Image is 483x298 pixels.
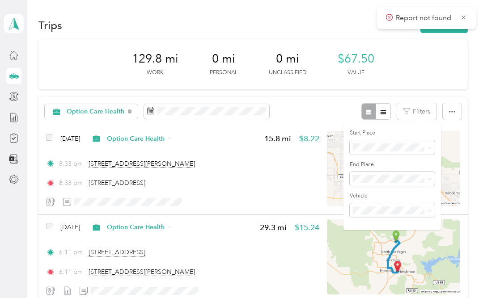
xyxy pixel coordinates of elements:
h1: Trips [38,21,62,30]
span: 0 mi [212,52,235,66]
img: minimap [327,219,460,294]
span: 8:33 pm [59,178,85,188]
label: Vehicle [350,192,435,200]
span: 29.3 mi [260,222,287,233]
span: 6:11 pm [59,267,85,277]
p: Personal [210,69,237,77]
iframe: Everlance-gr Chat Button Frame [433,248,483,298]
img: minimap [327,131,460,206]
span: $67.50 [338,52,374,66]
span: $8.22 [299,133,319,144]
span: 0 mi [276,52,299,66]
span: Option Care Health [67,109,125,115]
label: Start Place [350,129,435,137]
span: $15.24 [295,222,319,233]
span: 15.8 mi [264,133,291,144]
span: Option Care Health [107,222,165,232]
span: 129.8 mi [132,52,178,66]
p: Unclassified [269,69,306,77]
span: 8:33 pm [59,159,85,168]
p: Work [147,69,163,77]
button: Filters [397,103,436,120]
span: 6:11 pm [59,248,85,257]
span: [DATE] [60,222,80,232]
span: Option Care Health [107,134,165,143]
label: End Place [350,161,435,169]
p: Value [347,69,364,77]
span: [DATE] [60,134,80,143]
p: Report not found [396,13,454,24]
